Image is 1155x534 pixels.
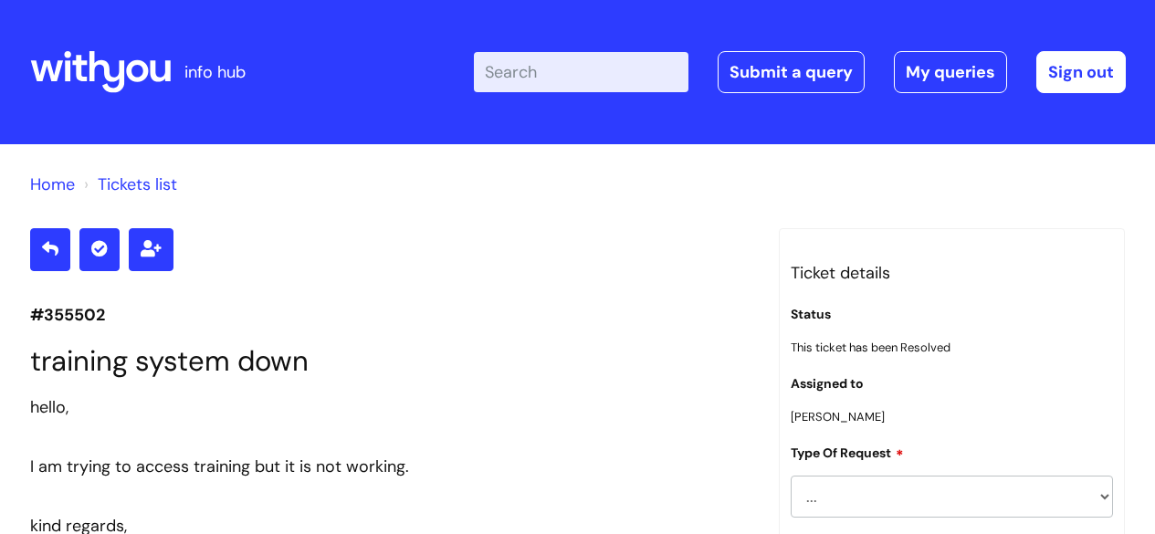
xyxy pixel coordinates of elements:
[791,258,1114,288] h3: Ticket details
[791,307,831,322] label: Status
[718,51,865,93] a: Submit a query
[30,344,751,378] h1: training system down
[184,58,246,87] p: info hub
[98,173,177,195] a: Tickets list
[30,173,75,195] a: Home
[894,51,1007,93] a: My queries
[30,300,751,330] p: #355502
[30,452,751,481] div: I am trying to access training but it is not working.
[30,170,75,199] li: Solution home
[791,337,1114,358] p: This ticket has been Resolved
[1036,51,1126,93] a: Sign out
[474,51,1126,93] div: | -
[791,443,904,461] label: Type Of Request
[791,376,864,392] label: Assigned to
[79,170,177,199] li: Tickets list
[791,406,1114,427] p: [PERSON_NAME]
[474,52,688,92] input: Search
